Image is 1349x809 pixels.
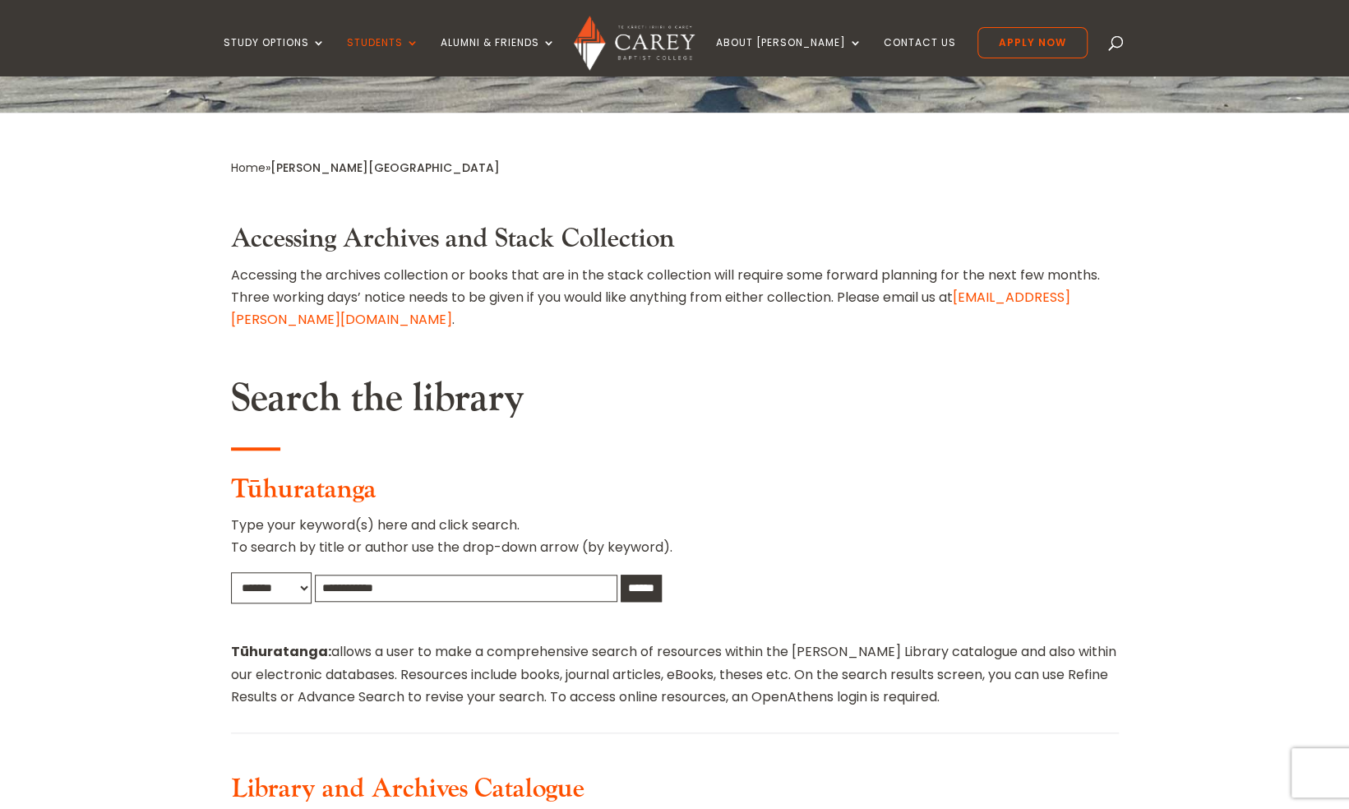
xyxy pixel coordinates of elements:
a: Students [347,37,419,76]
p: Accessing the archives collection or books that are in the stack collection will require some for... [231,264,1119,331]
a: Apply Now [977,27,1088,58]
a: Contact Us [884,37,956,76]
p: Type your keyword(s) here and click search. To search by title or author use the drop-down arrow ... [231,514,1119,571]
span: » [231,159,500,176]
h2: Search the library [231,375,1119,431]
a: About [PERSON_NAME] [716,37,862,76]
p: allows a user to make a comprehensive search of resources within the [PERSON_NAME] Library catalo... [231,640,1119,708]
strong: Tūhuratanga: [231,642,331,661]
h3: Accessing Archives and Stack Collection [231,224,1119,263]
a: Alumni & Friends [441,37,556,76]
a: Home [231,159,266,176]
h3: Tūhuratanga [231,474,1119,514]
span: [PERSON_NAME][GEOGRAPHIC_DATA] [270,159,500,176]
img: Carey Baptist College [574,16,695,71]
a: Study Options [224,37,326,76]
